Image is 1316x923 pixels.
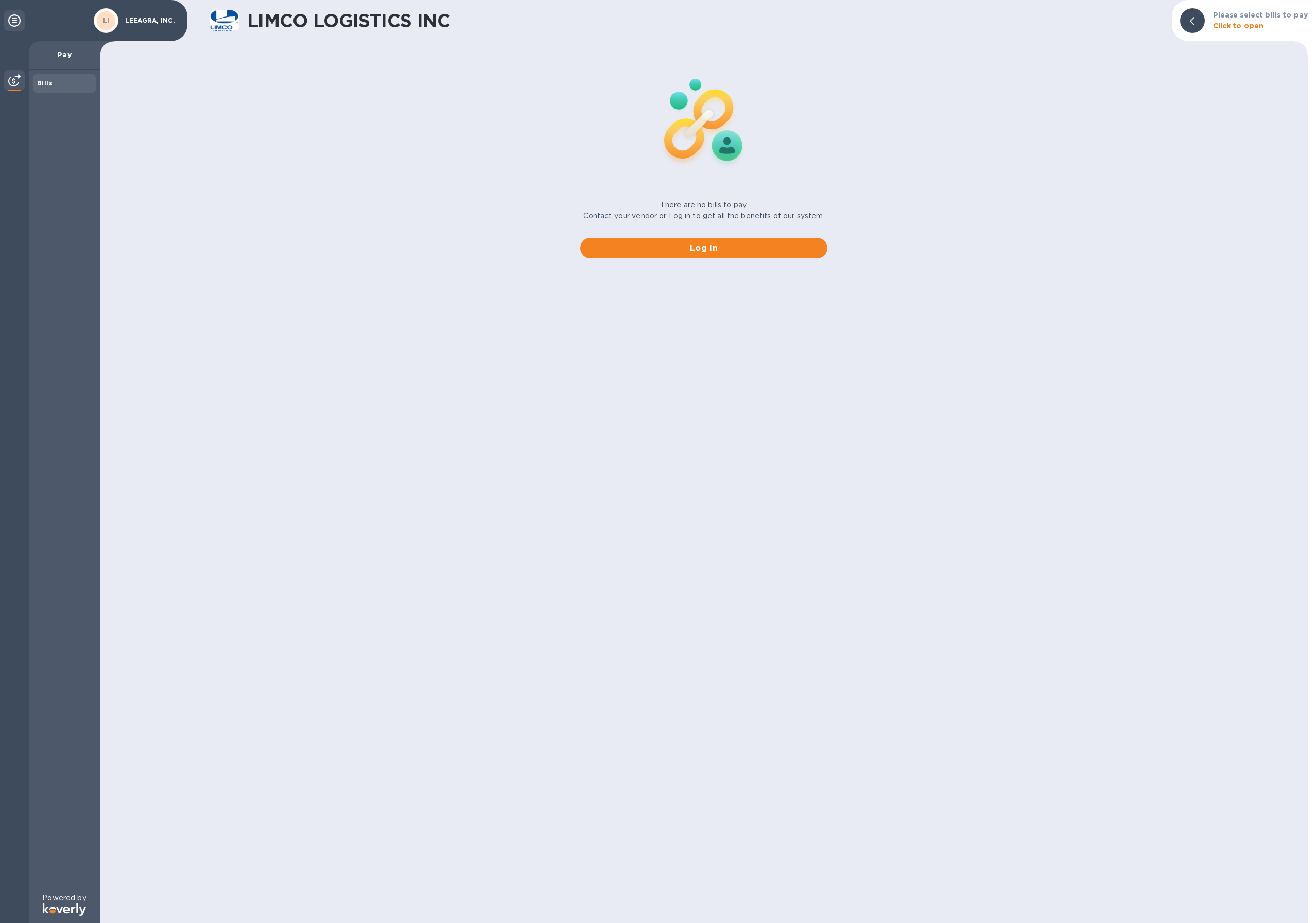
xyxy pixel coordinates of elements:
[43,903,86,916] img: Logo
[247,10,1164,31] h1: LIMCO LOGISTICS INC
[125,17,177,24] p: LEEAGRA, INC.
[37,49,92,60] p: Pay
[1213,11,1308,19] b: Please select bills to pay
[583,200,825,221] p: There are no bills to pay. Contact your vendor or Log in to get all the benefits of our system.
[42,893,86,903] p: Powered by
[580,238,827,258] button: Log in
[588,242,819,254] span: Log in
[1213,22,1264,30] b: Click to open
[103,16,110,24] b: LI
[37,79,53,87] b: Bills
